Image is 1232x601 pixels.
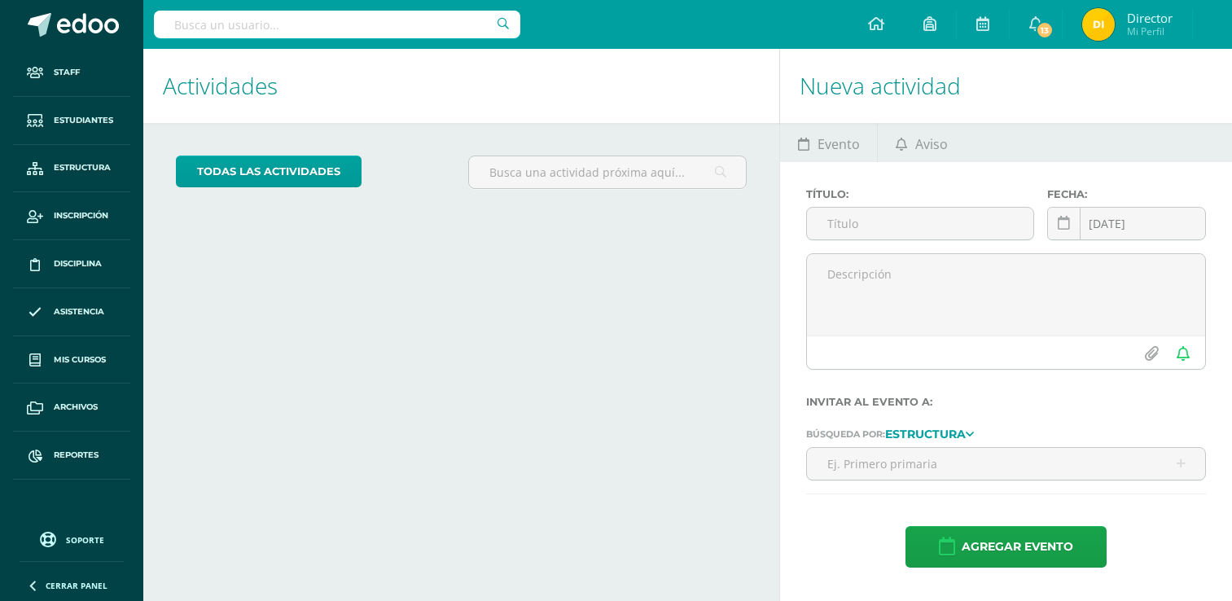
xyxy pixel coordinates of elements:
[1082,8,1115,41] img: 608136e48c3c14518f2ea00dfaf80bc2.png
[962,527,1073,567] span: Agregar evento
[54,449,99,462] span: Reportes
[46,580,107,591] span: Cerrar panel
[54,353,106,366] span: Mis cursos
[54,114,113,127] span: Estudiantes
[1036,21,1054,39] span: 13
[800,49,1212,123] h1: Nueva actividad
[154,11,520,38] input: Busca un usuario...
[905,526,1107,568] button: Agregar evento
[806,188,1034,200] label: Título:
[13,97,130,145] a: Estudiantes
[54,66,80,79] span: Staff
[54,161,111,174] span: Estructura
[1127,24,1173,38] span: Mi Perfil
[469,156,747,188] input: Busca una actividad próxima aquí...
[818,125,860,164] span: Evento
[885,428,974,439] a: Estructura
[807,208,1033,239] input: Título
[806,396,1206,408] label: Invitar al evento a:
[915,125,948,164] span: Aviso
[54,257,102,270] span: Disciplina
[1127,10,1173,26] span: Director
[176,156,362,187] a: todas las Actividades
[780,123,877,162] a: Evento
[13,145,130,193] a: Estructura
[20,528,124,550] a: Soporte
[54,305,104,318] span: Asistencia
[13,432,130,480] a: Reportes
[885,427,966,441] strong: Estructura
[13,240,130,288] a: Disciplina
[13,288,130,336] a: Asistencia
[13,336,130,384] a: Mis cursos
[1048,208,1205,239] input: Fecha de entrega
[13,192,130,240] a: Inscripción
[807,448,1205,480] input: Ej. Primero primaria
[806,428,885,440] span: Búsqueda por:
[13,49,130,97] a: Staff
[66,534,104,546] span: Soporte
[54,401,98,414] span: Archivos
[163,49,760,123] h1: Actividades
[1047,188,1206,200] label: Fecha:
[13,384,130,432] a: Archivos
[54,209,108,222] span: Inscripción
[878,123,965,162] a: Aviso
